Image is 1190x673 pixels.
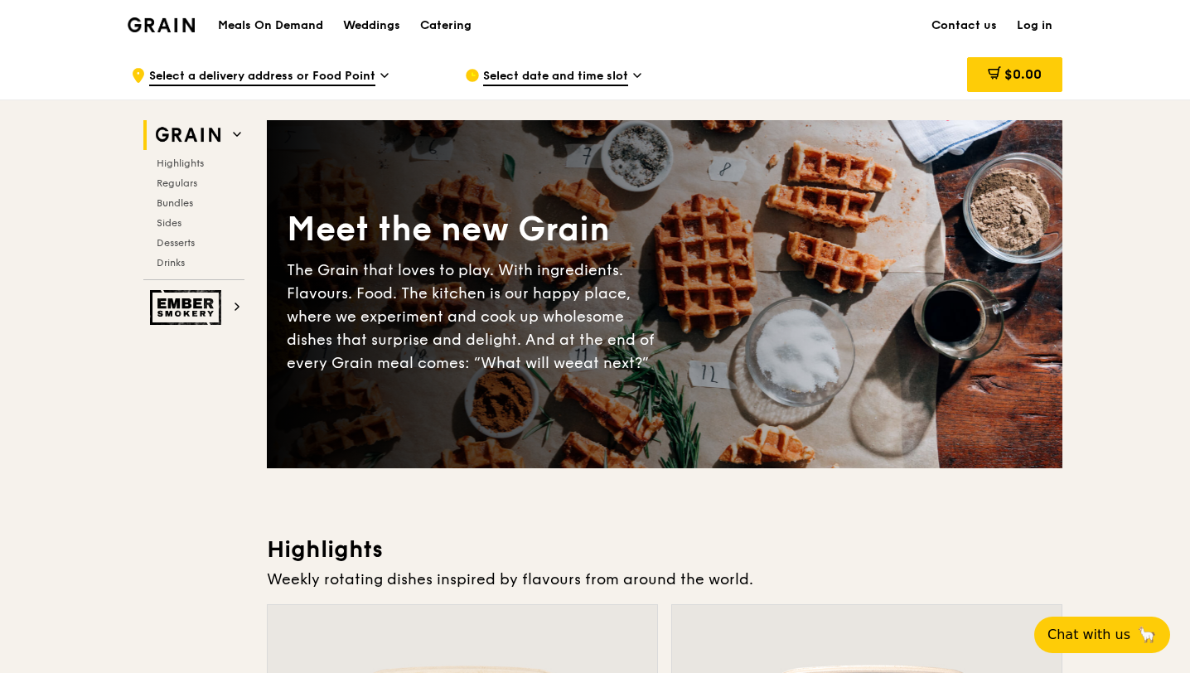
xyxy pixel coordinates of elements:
span: Regulars [157,177,197,189]
span: Bundles [157,197,193,209]
span: Sides [157,217,181,229]
a: Contact us [922,1,1007,51]
span: Select date and time slot [483,68,628,86]
img: Grain web logo [150,120,226,150]
a: Catering [410,1,481,51]
div: Catering [420,1,472,51]
span: $0.00 [1004,66,1042,82]
span: Drinks [157,257,185,269]
div: Weekly rotating dishes inspired by flavours from around the world. [267,568,1062,591]
button: Chat with us🦙 [1034,617,1170,653]
span: Highlights [157,157,204,169]
span: Chat with us [1047,625,1130,645]
a: Log in [1007,1,1062,51]
span: 🦙 [1137,625,1157,645]
img: Grain [128,17,195,32]
span: eat next?” [574,354,649,372]
a: Weddings [333,1,410,51]
h1: Meals On Demand [218,17,323,34]
div: Weddings [343,1,400,51]
div: Meet the new Grain [287,207,665,252]
span: Desserts [157,237,195,249]
h3: Highlights [267,535,1062,564]
div: The Grain that loves to play. With ingredients. Flavours. Food. The kitchen is our happy place, w... [287,259,665,375]
img: Ember Smokery web logo [150,290,226,325]
span: Select a delivery address or Food Point [149,68,375,86]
